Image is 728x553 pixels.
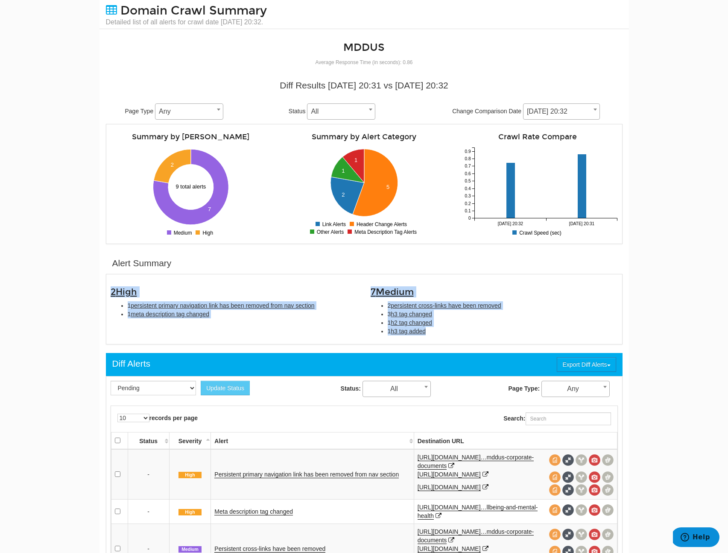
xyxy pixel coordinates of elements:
[523,106,599,118] span: 09/03/2025 20:32
[589,504,600,516] span: View screenshot
[388,318,618,327] li: 1
[391,319,432,326] span: h2 tag changed
[526,412,611,425] input: Search:
[465,156,471,161] tspan: 0.8
[391,328,426,335] span: h3 tag added
[214,471,399,478] a: Persistent primary navigation link has been removed from nav section
[391,302,501,309] span: persistent cross-links have been removed
[371,286,414,297] span: 7
[112,257,172,270] div: Alert Summary
[465,194,471,198] tspan: 0.3
[211,432,414,449] th: Alert: activate to sort column ascending
[418,528,534,544] a: [URL][DOMAIN_NAME]…mddus-corporate-documents
[497,221,523,226] tspan: [DATE] 20:32
[414,432,617,449] th: Destination URL
[388,301,618,310] li: 2
[602,504,614,516] span: Compare screenshots
[465,209,471,213] tspan: 0.1
[388,310,618,318] li: 3
[562,471,574,483] span: Full Source Diff
[602,484,614,496] span: Compare screenshots
[589,471,600,483] span: View screenshot
[602,454,614,466] span: Compare screenshots
[549,504,561,516] span: View source
[523,103,600,120] span: 09/03/2025 20:32
[465,149,471,154] tspan: 0.9
[201,381,250,395] button: Update Status
[576,471,587,483] span: View headers
[343,41,384,54] a: MDDUS
[465,186,471,191] tspan: 0.4
[508,385,540,392] strong: Page Type:
[120,3,267,18] span: Domain Crawl Summary
[391,311,432,318] span: h3 tag changed
[589,529,600,540] span: View screenshot
[418,504,538,520] a: [URL][DOMAIN_NAME]…llbeing-and-mental-health
[125,108,154,115] span: Page Type
[576,484,587,496] span: View headers
[542,383,609,395] span: Any
[562,529,574,540] span: Full Source Diff
[307,106,375,118] span: All
[284,133,444,141] h4: Summary by Alert Category
[388,327,618,335] li: 1
[307,103,375,120] span: All
[418,471,481,478] a: [URL][DOMAIN_NAME]
[465,179,471,183] tspan: 0.5
[111,286,137,297] span: 2
[465,164,471,168] tspan: 0.7
[576,504,587,516] span: View headers
[112,79,616,92] div: Diff Results [DATE] 20:31 vs [DATE] 20:32
[376,286,414,297] span: Medium
[116,286,137,297] span: High
[576,529,587,540] span: View headers
[562,504,574,516] span: Full Source Diff
[673,527,719,549] iframe: Opens a widget where you can find more information
[128,449,169,500] td: -
[602,471,614,483] span: Compare screenshots
[457,133,618,141] h4: Crawl Rate Compare
[128,310,358,318] li: 1
[418,545,481,553] a: [URL][DOMAIN_NAME]
[363,381,431,397] span: All
[176,183,206,190] text: 9 total alerts
[112,357,150,370] div: Diff Alerts
[117,414,198,422] label: records per page
[589,484,600,496] span: View screenshot
[341,385,361,392] strong: Status:
[128,301,358,310] li: 1
[117,414,149,422] select: records per page
[549,529,561,540] span: View source
[178,546,202,553] span: Medium
[131,311,209,318] span: meta description tag changed
[589,454,600,466] span: View screenshot
[569,221,594,226] tspan: [DATE] 20:31
[111,133,271,141] h4: Summary by [PERSON_NAME]
[562,454,574,466] span: Full Source Diff
[214,545,325,553] a: Persistent cross-links have been removed
[418,484,481,491] a: [URL][DOMAIN_NAME]
[452,108,521,115] span: Change Comparison Date
[549,471,561,483] span: View source
[155,106,223,118] span: Any
[106,18,267,27] small: Detailed list of all alerts for crawl date [DATE] 20:32.
[155,103,223,120] span: Any
[503,412,611,425] label: Search:
[316,59,413,65] small: Average Response Time (in seconds): 0.86
[128,432,169,449] th: Status: activate to sort column ascending
[178,472,202,479] span: High
[549,454,561,466] span: View source
[602,529,614,540] span: Compare screenshots
[549,484,561,496] span: View source
[418,454,534,470] a: [URL][DOMAIN_NAME]…mddus-corporate-documents
[541,381,610,397] span: Any
[169,432,211,449] th: Severity: activate to sort column descending
[178,509,202,516] span: High
[468,216,471,221] tspan: 0
[289,108,306,115] span: Status
[214,508,293,515] a: Meta description tag changed
[465,171,471,176] tspan: 0.6
[465,201,471,206] tspan: 0.2
[562,484,574,496] span: Full Source Diff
